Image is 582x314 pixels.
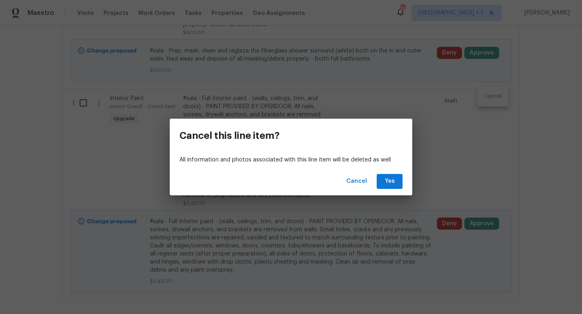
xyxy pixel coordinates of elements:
[346,176,367,186] span: Cancel
[383,176,396,186] span: Yes
[377,174,403,189] button: Yes
[179,156,403,164] p: All information and photos associated with this line item will be deleted as well
[179,130,280,141] h3: Cancel this line item?
[343,174,370,189] button: Cancel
